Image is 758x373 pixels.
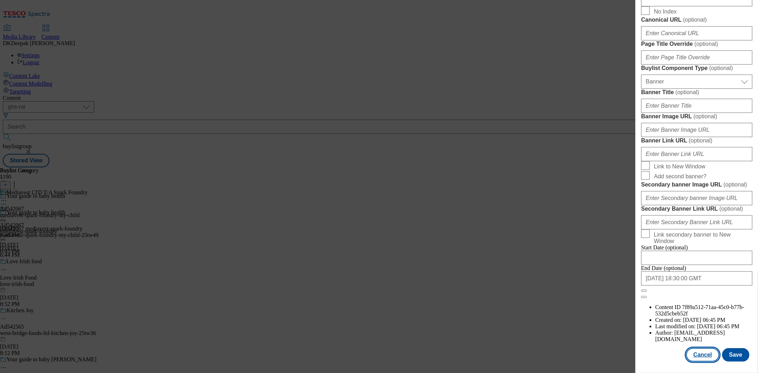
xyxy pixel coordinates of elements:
li: Content ID [655,304,752,317]
span: ( optional ) [676,89,699,95]
label: Banner Image URL [641,113,752,120]
input: Enter Secondary Banner Link URL [641,215,752,229]
span: [DATE] 06:45 PM [683,317,725,323]
label: Banner Title [641,89,752,96]
input: Enter Date [641,271,752,286]
span: Start Date (optional) [641,244,688,250]
li: Author: [655,330,752,342]
label: Buylist Component Type [641,65,752,72]
span: ( optional ) [693,113,717,119]
label: Canonical URL [641,16,752,23]
li: Created on: [655,317,752,323]
span: [EMAIL_ADDRESS][DOMAIN_NAME] [655,330,725,342]
input: Enter Banner Link URL [641,147,752,161]
button: Cancel [686,348,719,362]
span: End Date (optional) [641,265,686,271]
span: Add second banner? [654,173,706,180]
span: 7f89a512-71aa-45c0-b77b-532d5cbeb52f [655,304,744,317]
span: ( optional ) [709,65,733,71]
span: ( optional ) [719,206,743,212]
li: Last modified on: [655,323,752,330]
span: [DATE] 06:45 PM [697,323,740,329]
span: No Index [654,9,677,15]
input: Enter Secondary banner Image URL [641,191,752,205]
span: ( optional ) [724,182,747,188]
input: Enter Date [641,251,752,265]
input: Enter Page Title Override [641,50,752,65]
label: Secondary banner Image URL [641,181,752,188]
span: Link to New Window [654,163,705,170]
span: ( optional ) [694,41,718,47]
span: ( optional ) [683,17,707,23]
button: Save [722,348,749,362]
label: Secondary Banner Link URL [641,205,752,212]
button: Close [641,290,647,292]
input: Enter Canonical URL [641,26,752,40]
input: Enter Banner Title [641,99,752,113]
input: Enter Banner Image URL [641,123,752,137]
label: Banner Link URL [641,137,752,144]
span: ( optional ) [689,137,713,144]
span: Link secondary banner to New Window [654,232,749,244]
label: Page Title Override [641,40,752,48]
